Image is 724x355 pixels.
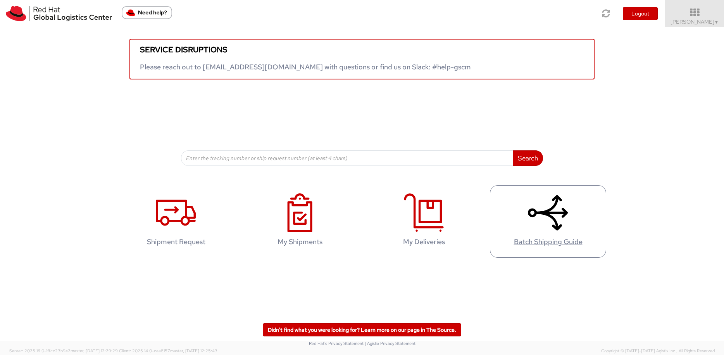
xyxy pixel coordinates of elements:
[366,185,482,258] a: My Deliveries
[309,341,364,346] a: Red Hat's Privacy Statement
[140,45,584,54] h5: Service disruptions
[181,150,513,166] input: Enter the tracking number or ship request number (at least 4 chars)
[129,39,595,79] a: Service disruptions Please reach out to [EMAIL_ADDRESS][DOMAIN_NAME] with questions or find us on...
[71,348,118,353] span: master, [DATE] 12:29:29
[119,348,217,353] span: Client: 2025.14.0-cea8157
[490,185,606,258] a: Batch Shipping Guide
[118,185,234,258] a: Shipment Request
[601,348,715,354] span: Copyright © [DATE]-[DATE] Agistix Inc., All Rights Reserved
[714,19,719,25] span: ▼
[9,348,118,353] span: Server: 2025.16.0-1ffcc23b9e2
[250,238,350,246] h4: My Shipments
[170,348,217,353] span: master, [DATE] 12:25:43
[140,62,471,71] span: Please reach out to [EMAIL_ADDRESS][DOMAIN_NAME] with questions or find us on Slack: #help-gscm
[513,150,543,166] button: Search
[242,185,358,258] a: My Shipments
[126,238,226,246] h4: Shipment Request
[6,6,112,21] img: rh-logistics-00dfa346123c4ec078e1.svg
[263,323,461,336] a: Didn't find what you were looking for? Learn more on our page in The Source.
[623,7,658,20] button: Logout
[498,238,598,246] h4: Batch Shipping Guide
[122,6,172,19] button: Need help?
[365,341,415,346] a: | Agistix Privacy Statement
[374,238,474,246] h4: My Deliveries
[671,18,719,25] span: [PERSON_NAME]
